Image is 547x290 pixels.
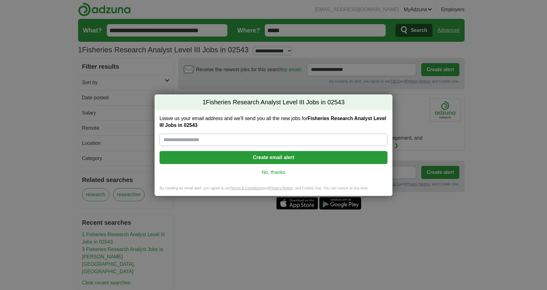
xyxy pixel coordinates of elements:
[202,98,206,107] span: 1
[155,186,392,196] div: By creating an email alert, you agree to our and , and Cookie Use. You can cancel at any time.
[160,151,387,164] button: Create email alert
[160,115,387,129] label: Leave us your email address and we'll send you all the new jobs for
[164,169,383,176] a: No, thanks
[230,186,263,190] a: Terms & Conditions
[269,186,293,190] a: Privacy Notice
[155,94,392,110] h2: Fisheries Research Analyst Level III Jobs in 02543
